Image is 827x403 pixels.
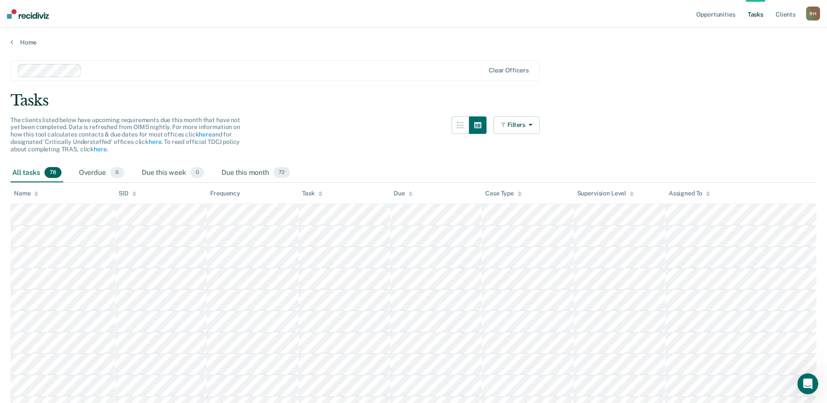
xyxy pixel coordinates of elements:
[806,7,820,20] button: RH
[806,7,820,20] div: R H
[493,116,540,134] button: Filters
[577,190,634,197] div: Supervision Level
[210,190,240,197] div: Frequency
[10,92,817,109] div: Tasks
[10,38,817,46] a: Home
[10,116,240,153] span: The clients listed below have upcoming requirements due this month that have not yet been complet...
[94,146,106,153] a: here
[669,190,710,197] div: Assigned To
[302,190,323,197] div: Task
[394,190,413,197] div: Due
[44,167,61,178] span: 78
[149,138,161,145] a: here
[797,373,818,394] iframe: Intercom live chat
[119,190,136,197] div: SID
[77,164,126,183] div: Overdue6
[110,167,124,178] span: 6
[10,164,63,183] div: All tasks78
[485,190,522,197] div: Case Type
[140,164,206,183] div: Due this week0
[191,167,204,178] span: 0
[7,9,49,19] img: Recidiviz
[14,190,38,197] div: Name
[489,67,529,74] div: Clear officers
[273,167,290,178] span: 72
[199,131,211,138] a: here
[220,164,292,183] div: Due this month72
